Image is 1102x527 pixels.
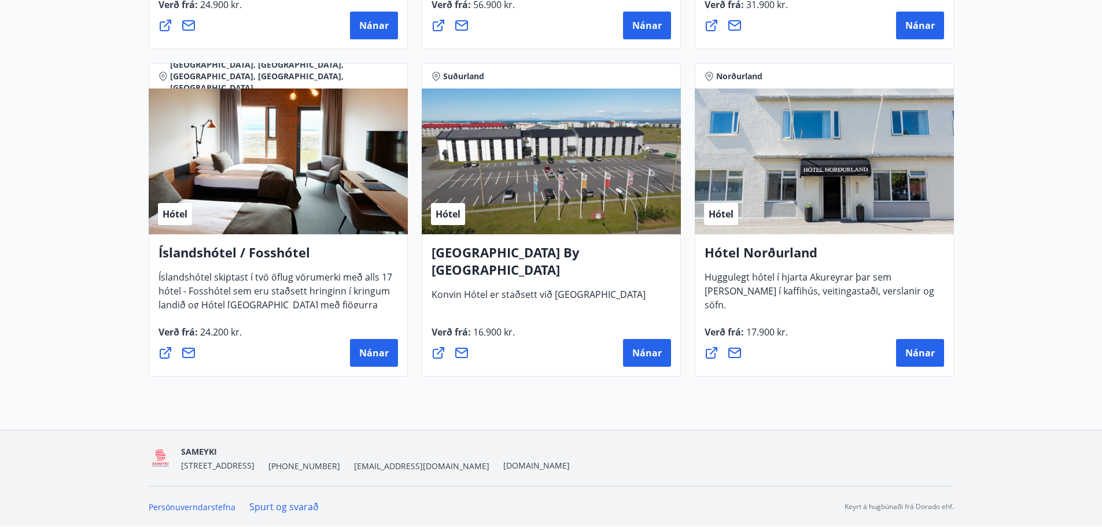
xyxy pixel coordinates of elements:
[354,460,489,472] span: [EMAIL_ADDRESS][DOMAIN_NAME]
[905,19,935,32] span: Nánar
[705,244,944,270] h4: Hótel Norðurland
[896,339,944,367] button: Nánar
[350,12,398,39] button: Nánar
[709,208,734,220] span: Hótel
[350,339,398,367] button: Nánar
[623,12,671,39] button: Nánar
[632,19,662,32] span: Nánar
[359,347,389,359] span: Nánar
[503,460,570,471] a: [DOMAIN_NAME]
[181,446,217,457] span: SAMEYKI
[170,59,398,94] span: [GEOGRAPHIC_DATA], [GEOGRAPHIC_DATA], [GEOGRAPHIC_DATA], [GEOGRAPHIC_DATA], [GEOGRAPHIC_DATA]
[432,326,515,348] span: Verð frá :
[623,339,671,367] button: Nánar
[249,500,319,513] a: Spurt og svarað
[632,347,662,359] span: Nánar
[471,326,515,338] span: 16.900 kr.
[163,208,187,220] span: Hótel
[432,244,671,288] h4: [GEOGRAPHIC_DATA] By [GEOGRAPHIC_DATA]
[705,326,788,348] span: Verð frá :
[159,326,242,348] span: Verð frá :
[744,326,788,338] span: 17.900 kr.
[159,271,392,334] span: Íslandshótel skiptast í tvö öflug vörumerki með alls 17 hótel - Fosshótel sem eru staðsett hringi...
[159,244,398,270] h4: Íslandshótel / Fosshótel
[705,271,934,320] span: Huggulegt hótel í hjarta Akureyrar þar sem [PERSON_NAME] í kaffihús, veitingastaði, verslanir og ...
[149,446,172,471] img: 5QO2FORUuMeaEQbdwbcTl28EtwdGrpJ2a0ZOehIg.png
[149,502,235,513] a: Persónuverndarstefna
[359,19,389,32] span: Nánar
[443,71,484,82] span: Suðurland
[268,460,340,472] span: [PHONE_NUMBER]
[181,460,255,471] span: [STREET_ADDRESS]
[905,347,935,359] span: Nánar
[432,288,646,310] span: Konvin Hótel er staðsett við [GEOGRAPHIC_DATA]
[896,12,944,39] button: Nánar
[198,326,242,338] span: 24.200 kr.
[845,502,954,512] p: Keyrt á hugbúnaði frá Dorado ehf.
[436,208,460,220] span: Hótel
[716,71,762,82] span: Norðurland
